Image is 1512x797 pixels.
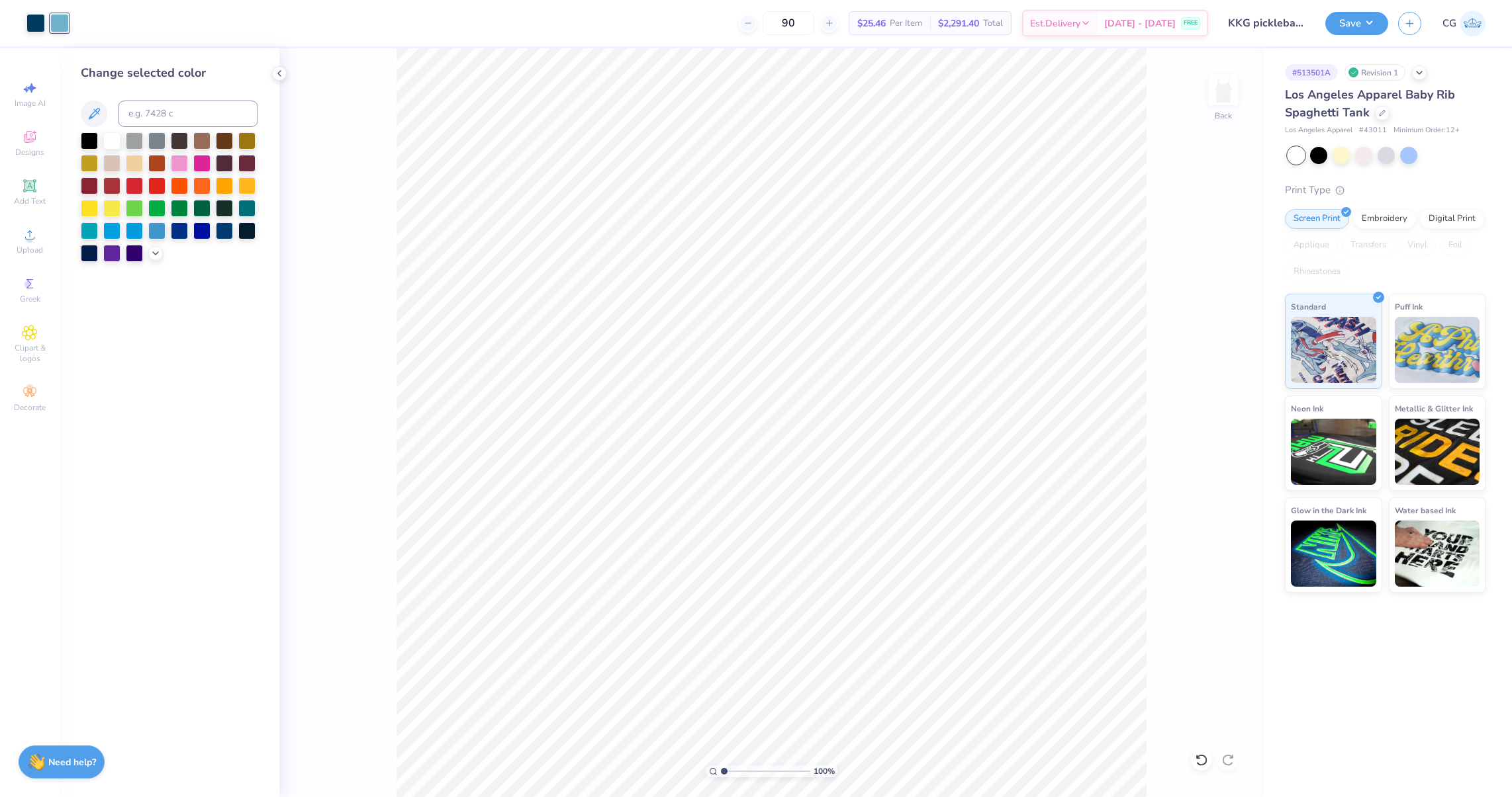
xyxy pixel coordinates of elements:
span: Greek [20,294,40,304]
a: CG [1442,11,1486,36]
img: Metallic & Glitter Ink [1395,419,1480,485]
div: Embroidery [1353,209,1416,229]
span: Los Angeles Apparel [1285,125,1352,136]
span: $2,291.40 [938,17,979,30]
span: 100 % [814,765,835,777]
div: # 513501A [1285,64,1338,81]
span: Los Angeles Apparel Baby Rib Spaghetti Tank [1285,87,1455,120]
span: Designs [15,147,44,157]
span: Minimum Order: 12 + [1394,125,1460,136]
span: Per Item [890,17,922,30]
div: Applique [1285,235,1338,255]
span: Est. Delivery [1030,17,1080,30]
div: Vinyl [1399,235,1436,255]
span: Metallic & Glitter Ink [1395,401,1473,415]
span: CG [1442,16,1456,31]
div: Print Type [1285,183,1486,198]
div: Rhinestones [1285,262,1349,282]
img: Standard [1291,317,1376,383]
img: Back [1210,77,1237,103]
span: # 43011 [1359,125,1387,136]
div: Change selected color [81,64,258,82]
div: Back [1215,110,1232,122]
span: Standard [1291,300,1326,314]
span: Upload [17,245,43,255]
div: Screen Print [1285,209,1349,229]
strong: Need help? [48,756,96,769]
input: e.g. 7428 c [118,101,258,127]
span: Total [983,17,1003,30]
span: Neon Ink [1291,401,1323,415]
div: Revision 1 [1345,64,1405,81]
img: Charley Goldstein [1460,11,1486,36]
input: Untitled Design [1218,10,1315,36]
span: Glow in the Dark Ink [1291,503,1366,517]
span: Puff Ink [1395,300,1423,314]
span: Add Text [14,196,46,206]
div: Transfers [1342,235,1395,255]
span: FREE [1184,19,1198,28]
span: Decorate [14,402,46,413]
span: $25.46 [857,17,886,30]
img: Glow in the Dark Ink [1291,521,1376,587]
img: Neon Ink [1291,419,1376,485]
span: Water based Ink [1395,503,1456,517]
img: Puff Ink [1395,317,1480,383]
div: Foil [1440,235,1471,255]
button: Save [1325,12,1388,35]
input: – – [763,11,814,35]
span: [DATE] - [DATE] [1104,17,1176,30]
img: Water based Ink [1395,521,1480,587]
div: Digital Print [1420,209,1484,229]
span: Clipart & logos [7,343,53,364]
span: Image AI [15,98,46,108]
